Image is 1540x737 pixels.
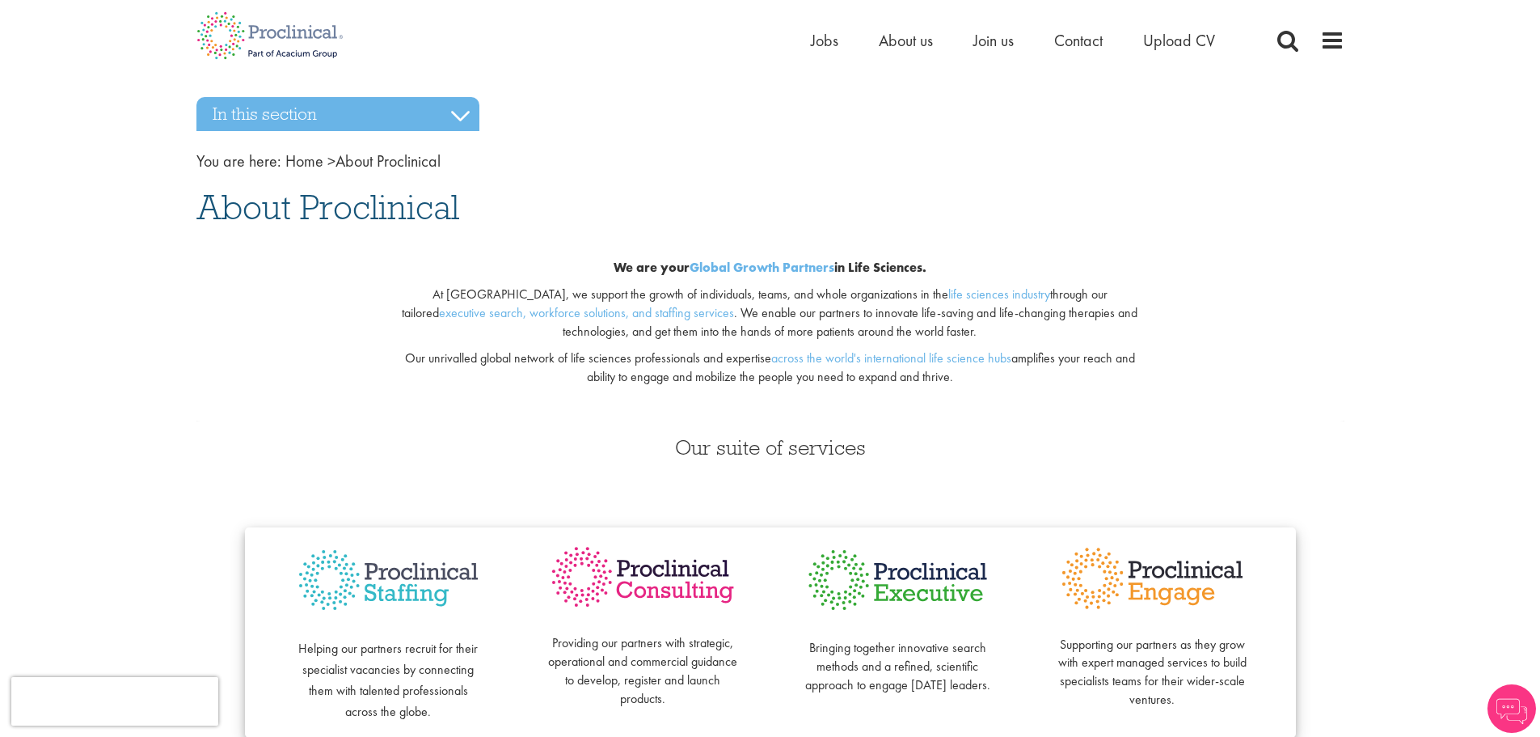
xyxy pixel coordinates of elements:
[1057,617,1247,709] p: Supporting our partners as they grow with expert managed services to build specialists teams for ...
[285,150,323,172] a: breadcrumb link to Home
[196,185,459,229] span: About Proclinical
[391,286,1149,341] p: At [GEOGRAPHIC_DATA], we support the growth of individuals, teams, and whole organizations in the...
[293,544,483,617] img: Proclinical Staffing
[1054,30,1103,51] a: Contact
[391,349,1149,387] p: Our unrivalled global network of life sciences professionals and expertise amplifies your reach a...
[803,544,993,616] img: Proclinical Executive
[948,286,1050,303] a: life sciences industry
[973,30,1014,51] a: Join us
[285,150,441,172] span: About Proclinical
[327,150,335,172] span: >
[196,97,479,131] h3: In this section
[1143,30,1215,51] a: Upload CV
[1487,684,1536,733] img: Chatbot
[196,437,1344,458] h3: Our suite of services
[298,640,478,720] span: Helping our partners recruit for their specialist vacancies by connecting them with talented prof...
[196,150,281,172] span: You are here:
[1057,544,1247,613] img: Proclinical Engage
[771,349,1011,366] a: across the world's international life science hubs
[11,677,218,726] iframe: reCAPTCHA
[811,30,838,51] a: Jobs
[614,259,926,276] b: We are your in Life Sciences.
[879,30,933,51] a: About us
[690,259,834,276] a: Global Growth Partners
[439,304,734,321] a: executive search, workforce solutions, and staffing services
[548,544,738,611] img: Proclinical Consulting
[803,621,993,694] p: Bringing together innovative search methods and a refined, scientific approach to engage [DATE] l...
[548,616,738,709] p: Providing our partners with strategic, operational and commercial guidance to develop, register a...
